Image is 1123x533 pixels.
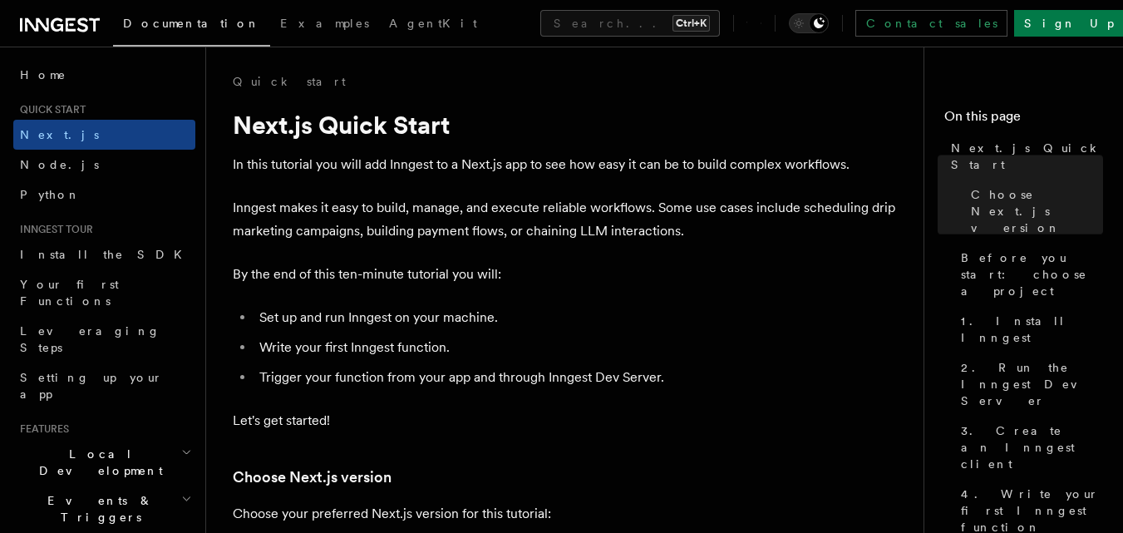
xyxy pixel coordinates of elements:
[233,73,346,90] a: Quick start
[789,13,829,33] button: Toggle dark mode
[964,180,1103,243] a: Choose Next.js version
[233,263,898,286] p: By the end of this ten-minute tutorial you will:
[254,306,898,329] li: Set up and run Inngest on your machine.
[961,359,1103,409] span: 2. Run the Inngest Dev Server
[20,128,99,141] span: Next.js
[13,150,195,180] a: Node.js
[13,180,195,210] a: Python
[13,120,195,150] a: Next.js
[233,153,898,176] p: In this tutorial you will add Inngest to a Next.js app to see how easy it can be to build complex...
[280,17,369,30] span: Examples
[13,486,195,532] button: Events & Triggers
[20,278,119,308] span: Your first Functions
[20,188,81,201] span: Python
[954,353,1103,416] a: 2. Run the Inngest Dev Server
[13,446,181,479] span: Local Development
[113,5,270,47] a: Documentation
[270,5,379,45] a: Examples
[13,60,195,90] a: Home
[13,422,69,436] span: Features
[954,416,1103,479] a: 3. Create an Inngest client
[954,306,1103,353] a: 1. Install Inngest
[961,422,1103,472] span: 3. Create an Inngest client
[13,439,195,486] button: Local Development
[13,239,195,269] a: Install the SDK
[20,371,163,401] span: Setting up your app
[233,110,898,140] h1: Next.js Quick Start
[13,103,86,116] span: Quick start
[20,158,99,171] span: Node.js
[13,363,195,409] a: Setting up your app
[20,248,192,261] span: Install the SDK
[254,366,898,389] li: Trigger your function from your app and through Inngest Dev Server.
[944,106,1103,133] h4: On this page
[13,223,93,236] span: Inngest tour
[961,249,1103,299] span: Before you start: choose a project
[123,17,260,30] span: Documentation
[233,502,898,526] p: Choose your preferred Next.js version for this tutorial:
[540,10,720,37] button: Search...Ctrl+K
[944,133,1103,180] a: Next.js Quick Start
[672,15,710,32] kbd: Ctrl+K
[855,10,1007,37] a: Contact sales
[13,269,195,316] a: Your first Functions
[954,243,1103,306] a: Before you start: choose a project
[379,5,487,45] a: AgentKit
[389,17,477,30] span: AgentKit
[254,336,898,359] li: Write your first Inngest function.
[13,316,195,363] a: Leveraging Steps
[13,492,181,526] span: Events & Triggers
[951,140,1103,173] span: Next.js Quick Start
[961,313,1103,346] span: 1. Install Inngest
[971,186,1103,236] span: Choose Next.js version
[233,409,898,432] p: Let's get started!
[233,196,898,243] p: Inngest makes it easy to build, manage, and execute reliable workflows. Some use cases include sc...
[20,67,66,83] span: Home
[233,466,392,489] a: Choose Next.js version
[20,324,160,354] span: Leveraging Steps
